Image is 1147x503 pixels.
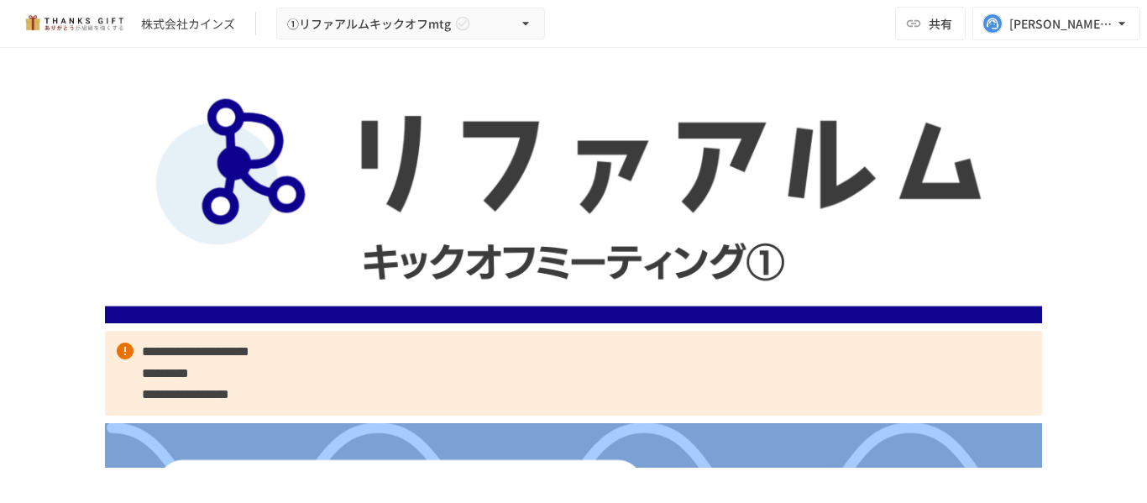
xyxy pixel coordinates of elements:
[1009,13,1113,34] div: [PERSON_NAME][EMAIL_ADDRESS][DOMAIN_NAME]
[895,7,966,40] button: 共有
[276,8,545,40] button: ①リファアルムキックオフmtg
[287,13,451,34] span: ①リファアルムキックオフmtg
[141,15,235,33] div: 株式会社カインズ
[105,89,1042,323] img: BD9nPZDyTHbUp75TukNZQFL0BXtfknflqVr1VXPtfJd
[929,14,952,33] span: 共有
[20,10,128,37] img: mMP1OxWUAhQbsRWCurg7vIHe5HqDpP7qZo7fRoNLXQh
[972,7,1140,40] button: [PERSON_NAME][EMAIL_ADDRESS][DOMAIN_NAME]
